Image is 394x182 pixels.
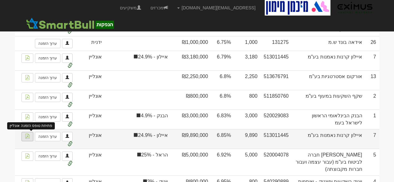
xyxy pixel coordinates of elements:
a: ערוך הזמנה [35,54,60,63]
img: SmartBull Logo [24,17,116,30]
td: איילון קרנות נאמנות בע"מ [292,51,365,70]
td: 131275 [261,36,292,51]
td: אידאה בונד ש.מ [292,36,365,51]
td: 6.85% [211,129,234,149]
td: 513011445 [261,51,292,70]
td: 1 [365,110,379,129]
td: 513676791 [261,70,292,90]
td: ₪3,180,000 [171,51,211,70]
td: ₪1,000,000 [171,36,211,51]
td: ₪2,250,000 [171,70,211,90]
a: ערוך הזמנה [35,73,60,82]
td: 6.8% [211,90,234,110]
td: 5 [365,149,379,175]
img: pdf-file-icon.png [25,55,30,60]
td: 13 [365,70,379,90]
td: ₪9,890,000 [171,129,211,149]
td: 520029083 [261,110,292,129]
td: 6.79% [211,51,234,70]
td: ₪5,000,000 [171,149,211,175]
td: 520004078 [261,149,292,175]
div: פתיחת טופס הזמנה אונליין [7,122,55,129]
td: 6.92% [211,149,234,175]
a: ערוך הזמנה [35,152,60,161]
img: pdf-file-icon.png [25,134,30,139]
img: pdf-file-icon.png [25,114,30,119]
td: איילון קרנות נאמנות בע"מ [292,129,365,149]
td: אורקום אסטרטגיות בע"מ [292,70,365,90]
td: 7 [365,51,379,70]
td: הבנק הבינלאומי הראשון לישראל בעמ [292,110,365,129]
td: 3,180 [234,51,261,70]
td: 511850760 [261,90,292,110]
img: pdf-file-icon.png [25,75,30,80]
td: אונליין [76,149,105,175]
td: 1,000 [234,36,261,51]
td: 2 [365,90,379,110]
td: 6.83% [211,110,234,129]
td: 9,890 [234,129,261,149]
td: 6.75% [211,36,234,51]
a: ערוך הזמנה [35,39,60,48]
td: ₪3,000,000 [171,110,211,129]
td: אונליין [76,70,105,90]
img: pdf-file-icon.png [25,153,30,158]
td: אונליין [76,129,105,149]
td: 3,000 [234,110,261,129]
td: 800 [234,90,261,110]
img: pdf-file-icon.png [25,95,30,100]
td: [PERSON_NAME] חברה לביטוח בע"מ (עבור עצמה ועבור חברות מקבוצתה) [292,149,365,175]
td: 26 [365,36,379,51]
td: אונליין [76,110,105,129]
a: ערוך הזמנה [35,112,60,122]
td: אונליין [76,90,105,110]
span: איילון - 24.9% [108,132,168,139]
span: איילון - 24.9% [108,54,168,61]
td: 2,250 [234,70,261,90]
a: ערוך הזמנה [35,93,60,102]
td: 6.8% [211,70,234,90]
span: הבנק - 4.9% [108,112,168,119]
td: 7 [365,129,379,149]
td: ידנית [76,36,105,51]
span: הראל - 25% [108,152,168,159]
a: ערוך הזמנה [35,132,60,141]
td: אונליין [76,51,105,70]
td: ₪800,000 [171,90,211,110]
td: שקף השקעות במעוף בע"מ [292,90,365,110]
td: 5,000 [234,149,261,175]
td: 513011445 [261,129,292,149]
